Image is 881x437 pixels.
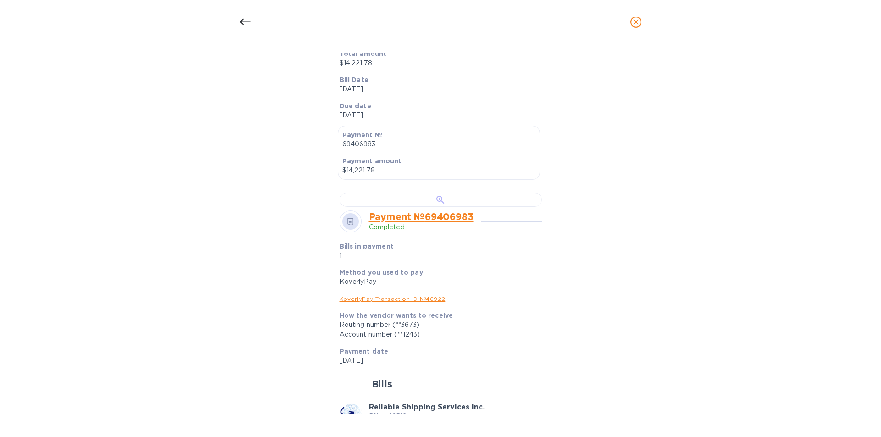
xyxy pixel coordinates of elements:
[369,411,485,421] p: Bill № 16512
[342,139,535,149] p: 69406983
[369,211,474,222] a: Payment № 69406983
[340,84,535,94] p: [DATE]
[340,295,446,302] a: KoverlyPay Transaction ID № 46922
[625,11,647,33] button: close
[340,277,535,287] div: KoverlyPay
[340,320,535,330] div: Routing number (**3673)
[342,166,535,175] p: $14,221.78
[340,243,394,250] b: Bills in payment
[340,50,387,57] b: Total amount
[340,348,389,355] b: Payment date
[340,251,469,260] p: 1
[372,378,392,390] h2: Bills
[340,111,535,120] p: [DATE]
[340,58,535,68] p: $14,221.78
[340,356,535,365] p: [DATE]
[342,131,382,138] b: Payment №
[340,269,423,276] b: Method you used to pay
[342,157,402,165] b: Payment amount
[340,102,371,110] b: Due date
[369,222,474,232] p: Completed
[369,403,485,411] b: Reliable Shipping Services Inc.
[340,76,368,83] b: Bill Date
[340,330,535,339] div: Account number (**1243)
[340,312,453,319] b: How the vendor wants to receive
